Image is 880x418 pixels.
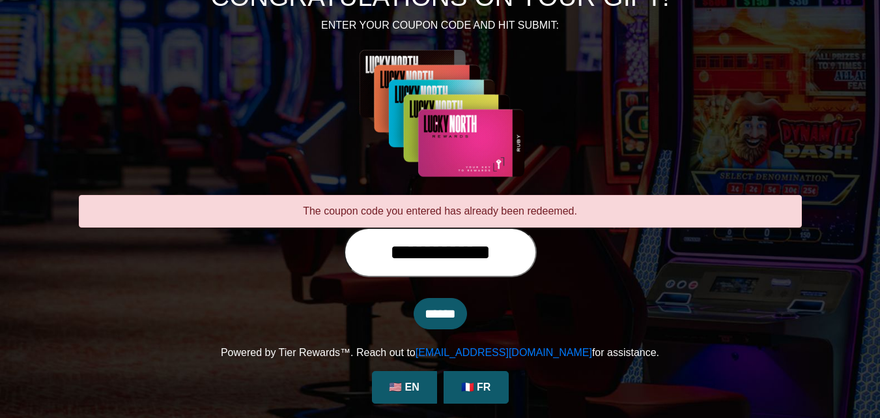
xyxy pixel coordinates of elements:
div: The coupon code you entered has already been redeemed. [79,195,802,228]
img: Center Image [324,49,556,179]
a: [EMAIL_ADDRESS][DOMAIN_NAME] [416,347,592,358]
p: ENTER YOUR COUPON CODE AND HIT SUBMIT: [79,18,802,33]
span: Powered by Tier Rewards™. Reach out to for assistance. [221,347,659,358]
a: 🇫🇷 FR [444,371,509,404]
a: 🇺🇸 EN [372,371,437,404]
div: Language Selection [369,371,512,404]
